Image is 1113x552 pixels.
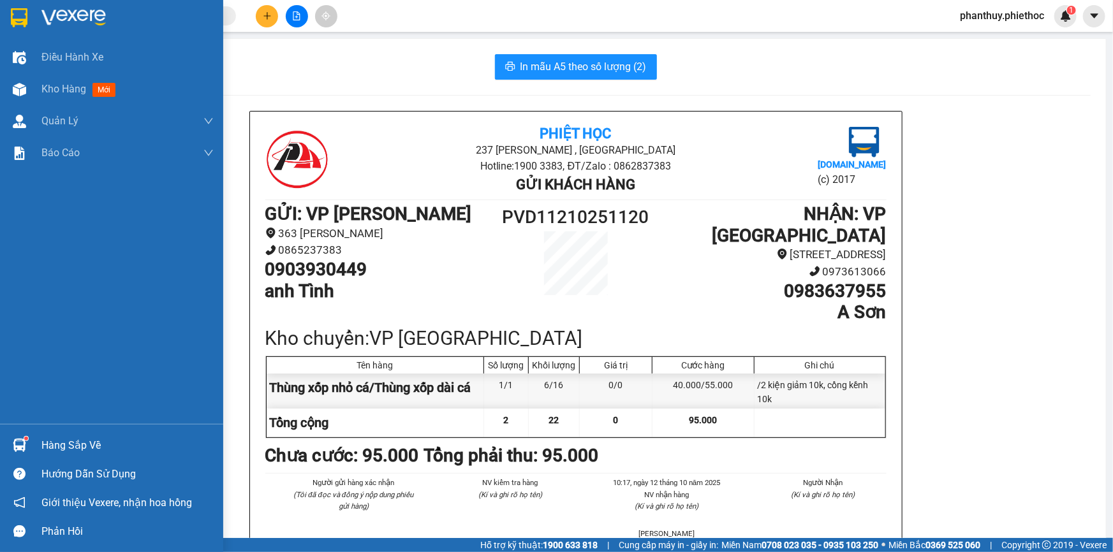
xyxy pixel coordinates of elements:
[13,525,26,537] span: message
[619,538,718,552] span: Cung cấp máy in - giấy in:
[265,259,498,280] h1: 0903930449
[656,360,750,370] div: Cước hàng
[1089,10,1100,22] span: caret-down
[549,415,559,425] span: 22
[614,415,619,425] span: 0
[119,31,533,47] li: 237 [PERSON_NAME] , [GEOGRAPHIC_DATA]
[203,148,214,158] span: down
[580,374,652,409] div: 0/0
[270,415,329,430] span: Tổng cộng
[1083,5,1105,27] button: caret-down
[13,468,26,480] span: question-circle
[1042,541,1051,549] span: copyright
[721,538,878,552] span: Miền Nam
[41,465,214,484] div: Hướng dẫn sử dụng
[119,47,533,63] li: Hotline: 1900 3383, ĐT/Zalo : 0862837383
[293,490,413,511] i: (Tôi đã đọc và đồng ý nộp dung phiếu gửi hàng)
[504,415,509,425] span: 2
[424,445,599,466] b: Tổng phải thu: 95.000
[13,115,26,128] img: warehouse-icon
[41,83,86,95] span: Kho hàng
[532,360,576,370] div: Khối lượng
[543,540,598,550] strong: 1900 633 818
[265,242,498,259] li: 0865237383
[689,415,717,425] span: 95.000
[484,374,529,409] div: 1/1
[529,374,580,409] div: 6/16
[1069,6,1073,15] span: 1
[712,203,887,246] b: NHẬN : VP [GEOGRAPHIC_DATA]
[291,477,417,488] li: Người gửi hàng xác nhận
[520,59,647,75] span: In mẫu A5 theo số lượng (2)
[41,495,192,511] span: Giới thiệu Vexere, nhận hoa hồng
[1067,6,1076,15] sup: 1
[265,323,887,353] div: Kho chuyển: VP [GEOGRAPHIC_DATA]
[653,301,886,323] h1: A Sơn
[265,203,472,224] b: GỬI : VP [PERSON_NAME]
[292,11,301,20] span: file-add
[487,360,525,370] div: Số lượng
[480,538,598,552] span: Hỗ trợ kỹ thuật:
[11,8,27,27] img: logo-vxr
[41,145,80,161] span: Báo cáo
[925,540,980,550] strong: 0369 525 060
[818,171,886,187] li: (c) 2017
[792,490,855,499] i: (Kí và ghi rõ họ tên)
[762,540,878,550] strong: 0708 023 035 - 0935 103 250
[653,263,886,280] li: 0973613066
[369,142,783,158] li: 237 [PERSON_NAME] , [GEOGRAPHIC_DATA]
[16,92,223,113] b: GỬI : VP [PERSON_NAME]
[505,61,515,73] span: printer
[604,489,730,500] li: NV nhận hàng
[13,147,26,160] img: solution-icon
[495,54,657,80] button: printerIn mẫu A5 theo số lượng (2)
[286,5,308,27] button: file-add
[604,528,730,539] li: [PERSON_NAME]
[755,374,885,409] div: /2 kiện giảm 10k, cồng kềnh 10k
[265,228,276,238] span: environment
[41,522,214,541] div: Phản hồi
[369,158,783,174] li: Hotline: 1900 3383, ĐT/Zalo : 0862837383
[265,280,498,302] h1: anh Tình
[41,436,214,455] div: Hàng sắp về
[41,113,78,129] span: Quản Lý
[888,538,980,552] span: Miền Bắc
[447,477,573,488] li: NV kiểm tra hàng
[653,280,886,302] h1: 0983637955
[16,16,80,80] img: logo.jpg
[990,538,992,552] span: |
[203,116,214,126] span: down
[540,126,611,142] b: Phiệt Học
[818,159,886,170] b: [DOMAIN_NAME]
[13,83,26,96] img: warehouse-icon
[635,502,698,511] i: (Kí và ghi rõ họ tên)
[13,497,26,509] span: notification
[652,374,754,409] div: 40.000/55.000
[809,266,820,277] span: phone
[1060,10,1072,22] img: icon-new-feature
[583,360,649,370] div: Giá trị
[256,5,278,27] button: plus
[758,360,882,370] div: Ghi chú
[270,360,481,370] div: Tên hàng
[263,11,272,20] span: plus
[516,177,635,192] b: Gửi khách hàng
[849,127,880,157] img: logo.jpg
[607,538,609,552] span: |
[604,477,730,488] li: 10:17, ngày 12 tháng 10 năm 2025
[41,49,103,65] span: Điều hành xe
[24,437,28,440] sup: 1
[265,445,419,466] b: Chưa cước : 95.000
[267,374,485,409] div: Thùng xốp nhỏ cá/Thùng xốp dài cá
[760,477,887,488] li: Người Nhận
[653,246,886,263] li: [STREET_ADDRESS]
[13,51,26,64] img: warehouse-icon
[478,490,542,499] i: (Kí và ghi rõ họ tên)
[265,245,276,256] span: phone
[950,8,1054,24] span: phanthuy.phiethoc
[265,127,329,191] img: logo.jpg
[498,203,654,231] h1: PVD11210251120
[321,11,330,20] span: aim
[315,5,337,27] button: aim
[13,439,26,452] img: warehouse-icon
